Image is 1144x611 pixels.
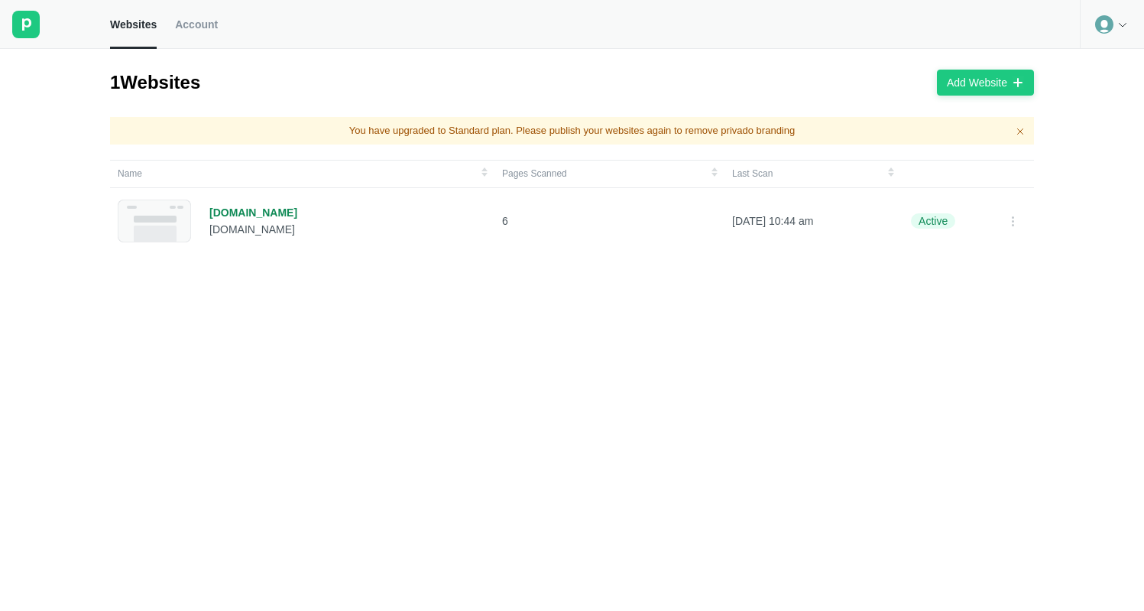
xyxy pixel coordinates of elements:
[110,70,200,95] div: 1 Websites
[937,70,1034,96] button: Add Website
[724,160,901,187] td: Last Scan
[947,76,1007,89] div: Add Website
[911,213,955,229] div: Active
[209,206,297,219] div: [DOMAIN_NAME]
[175,18,218,31] span: Account
[110,160,494,187] td: Name
[502,214,717,228] p: 6
[732,214,893,228] p: [DATE] 10:44 am
[494,160,724,187] td: Pages Scanned
[209,223,297,236] div: [DOMAIN_NAME]
[110,18,157,31] span: Websites
[349,124,795,138] p: You have upgraded to Standard plan. Please publish your websites again to remove privado branding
